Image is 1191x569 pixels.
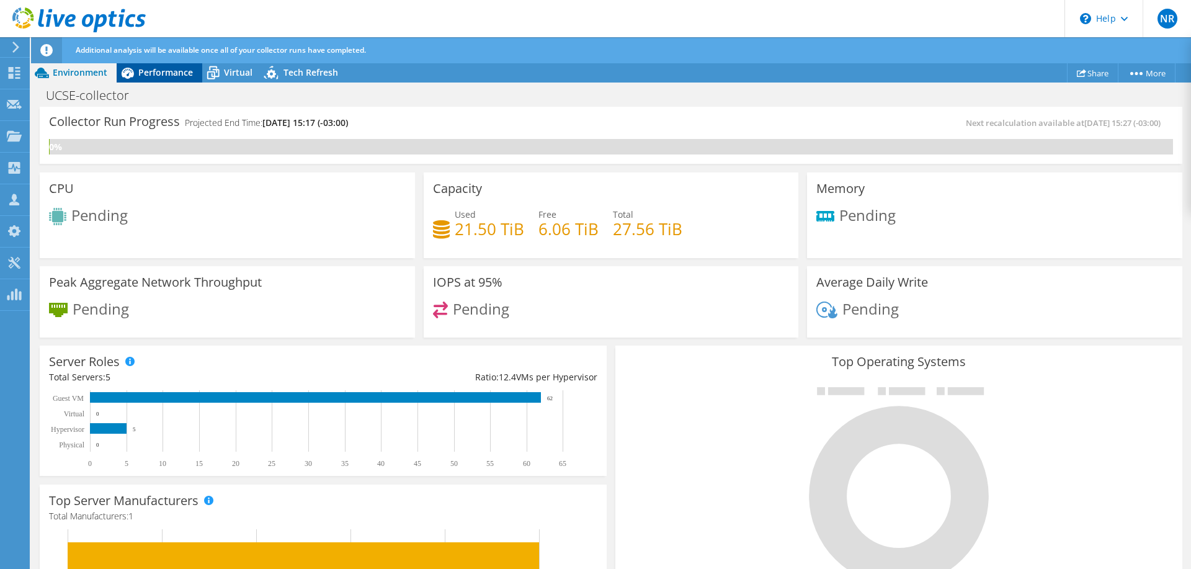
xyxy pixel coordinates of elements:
h4: 21.50 TiB [455,222,524,236]
text: 25 [268,459,275,468]
span: [DATE] 15:17 (-03:00) [262,117,348,128]
text: Hypervisor [51,425,84,434]
h4: 6.06 TiB [538,222,599,236]
h4: 27.56 TiB [613,222,682,236]
span: Pending [842,298,899,318]
span: Tech Refresh [283,66,338,78]
text: Guest VM [53,394,84,403]
text: 55 [486,459,494,468]
span: Used [455,208,476,220]
h3: Average Daily Write [816,276,928,289]
span: 12.4 [499,371,516,383]
text: 45 [414,459,421,468]
text: Physical [59,441,84,449]
h1: UCSE-collector [40,89,148,102]
h3: Top Server Manufacturers [49,494,198,508]
text: 5 [125,459,128,468]
span: NR [1158,9,1177,29]
h3: Memory [816,182,865,195]
span: 5 [105,371,110,383]
a: Share [1067,63,1118,83]
h3: Top Operating Systems [625,355,1173,369]
span: Total [613,208,633,220]
span: Pending [453,298,509,318]
text: 30 [305,459,312,468]
text: Virtual [64,410,85,418]
div: 0% [49,140,50,154]
span: Pending [71,205,128,225]
span: Environment [53,66,107,78]
h4: Projected End Time: [185,116,348,130]
span: Additional analysis will be available once all of your collector runs have completed. [76,45,366,55]
text: 0 [96,442,99,448]
span: Pending [839,204,896,225]
h3: Server Roles [49,355,120,369]
span: Next recalculation available at [966,117,1167,128]
text: 0 [96,411,99,417]
text: 62 [547,395,553,401]
text: 15 [195,459,203,468]
span: Free [538,208,556,220]
div: Total Servers: [49,370,323,384]
text: 20 [232,459,239,468]
text: 50 [450,459,458,468]
h3: IOPS at 95% [433,276,502,289]
text: 40 [377,459,385,468]
text: 60 [523,459,530,468]
text: 5 [133,426,136,432]
h3: CPU [49,182,74,195]
span: [DATE] 15:27 (-03:00) [1084,117,1161,128]
text: 0 [88,459,92,468]
svg: \n [1080,13,1091,24]
h3: Capacity [433,182,482,195]
span: 1 [128,510,133,522]
h4: Total Manufacturers: [49,509,597,523]
text: 35 [341,459,349,468]
span: Performance [138,66,193,78]
text: 65 [559,459,566,468]
div: Ratio: VMs per Hypervisor [323,370,597,384]
text: 10 [159,459,166,468]
a: More [1118,63,1175,83]
span: Virtual [224,66,252,78]
span: Pending [73,298,129,318]
h3: Peak Aggregate Network Throughput [49,276,262,289]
